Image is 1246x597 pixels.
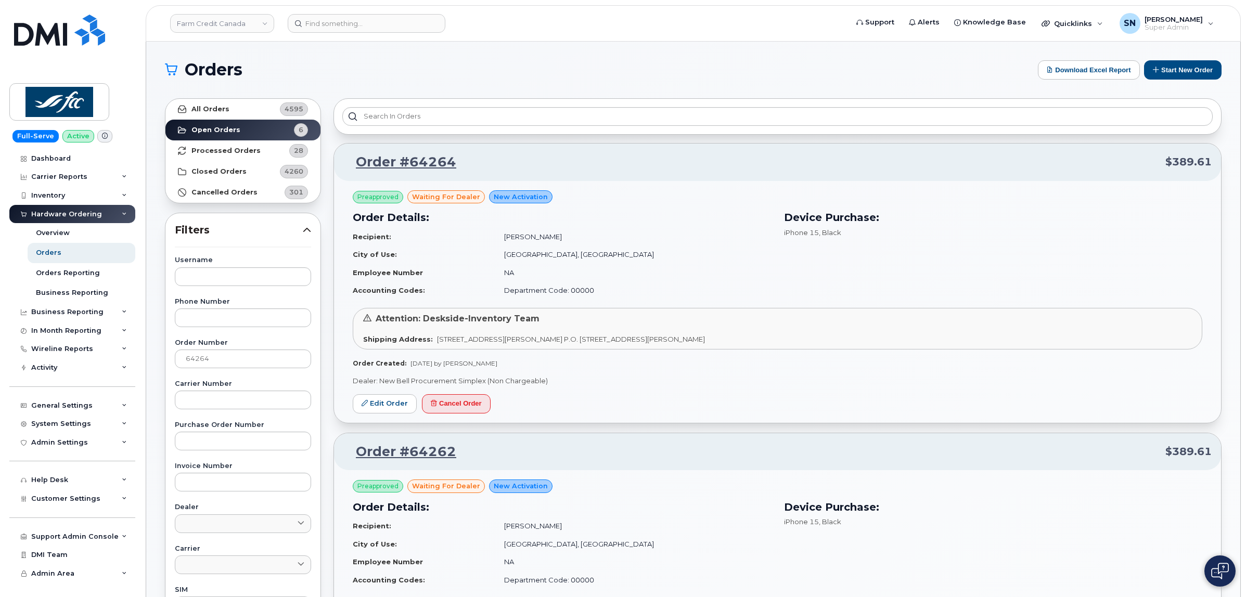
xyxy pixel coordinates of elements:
[175,257,311,264] label: Username
[1211,563,1229,579] img: Open chat
[353,376,1202,386] p: Dealer: New Bell Procurement Simplex (Non Chargeable)
[175,463,311,470] label: Invoice Number
[410,359,497,367] span: [DATE] by [PERSON_NAME]
[353,232,391,241] strong: Recipient:
[784,517,819,526] span: iPhone 15
[165,140,320,161] a: Processed Orders28
[185,62,242,77] span: Orders
[353,359,406,367] strong: Order Created:
[1165,444,1212,459] span: $389.61
[353,557,423,566] strong: Employee Number
[175,546,311,552] label: Carrier
[191,105,229,113] strong: All Orders
[165,182,320,203] a: Cancelled Orders301
[495,571,772,589] td: Department Code: 00000
[1144,60,1222,80] button: Start New Order
[353,250,397,258] strong: City of Use:
[353,576,425,584] strong: Accounting Codes:
[299,125,303,135] span: 6
[1165,154,1212,170] span: $389.61
[353,268,423,277] strong: Employee Number
[353,210,772,225] h3: Order Details:
[285,104,303,114] span: 4595
[343,153,456,172] a: Order #64264
[412,192,480,202] span: waiting for dealer
[175,298,311,305] label: Phone Number
[784,210,1203,225] h3: Device Purchase:
[412,481,480,491] span: waiting for dealer
[784,499,1203,515] h3: Device Purchase:
[357,482,399,491] span: Preapproved
[495,535,772,553] td: [GEOGRAPHIC_DATA], [GEOGRAPHIC_DATA]
[495,553,772,571] td: NA
[357,192,399,202] span: Preapproved
[819,517,841,526] span: , Black
[819,228,841,237] span: , Black
[342,107,1213,126] input: Search in orders
[165,120,320,140] a: Open Orders6
[175,422,311,429] label: Purchase Order Number
[495,517,772,535] td: [PERSON_NAME]
[289,187,303,197] span: 301
[191,167,247,176] strong: Closed Orders
[175,340,311,346] label: Order Number
[495,264,772,282] td: NA
[175,223,303,238] span: Filters
[494,481,548,491] span: New Activation
[353,499,772,515] h3: Order Details:
[353,522,391,530] strong: Recipient:
[1038,60,1140,80] button: Download Excel Report
[191,126,240,134] strong: Open Orders
[175,381,311,387] label: Carrier Number
[784,228,819,237] span: iPhone 15
[353,286,425,294] strong: Accounting Codes:
[376,314,539,323] span: Attention: Deskside-Inventory Team
[175,587,311,593] label: SIM
[294,146,303,155] span: 28
[495,228,772,246] td: [PERSON_NAME]
[343,443,456,461] a: Order #64262
[437,335,705,343] span: [STREET_ADDRESS][PERSON_NAME] P.O. [STREET_ADDRESS][PERSON_NAME]
[191,147,261,155] strong: Processed Orders
[175,504,311,511] label: Dealer
[353,394,417,413] a: Edit Order
[363,335,433,343] strong: Shipping Address:
[353,540,397,548] strong: City of Use:
[165,161,320,182] a: Closed Orders4260
[191,188,258,197] strong: Cancelled Orders
[494,192,548,202] span: New Activation
[285,166,303,176] span: 4260
[165,99,320,120] a: All Orders4595
[422,394,491,413] button: Cancel Order
[495,281,772,300] td: Department Code: 00000
[495,245,772,264] td: [GEOGRAPHIC_DATA], [GEOGRAPHIC_DATA]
